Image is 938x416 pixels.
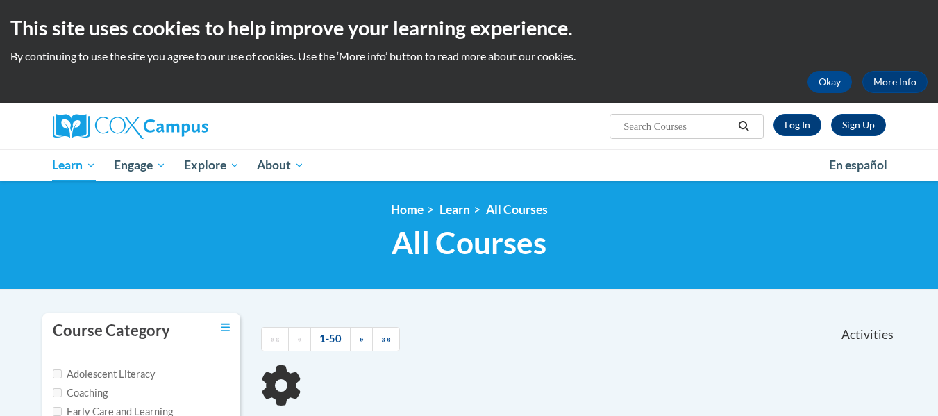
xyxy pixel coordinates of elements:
[831,114,886,136] a: Register
[114,157,166,174] span: Engage
[622,118,733,135] input: Search Courses
[52,157,96,174] span: Learn
[10,49,928,64] p: By continuing to use the site you agree to our use of cookies. Use the ‘More info’ button to read...
[53,407,62,416] input: Checkbox for Options
[261,327,289,351] a: Begining
[221,320,230,335] a: Toggle collapse
[297,333,302,344] span: «
[175,149,249,181] a: Explore
[829,158,887,172] span: En español
[53,114,208,139] img: Cox Campus
[270,333,280,344] span: ««
[820,151,896,180] a: En español
[53,385,108,401] label: Coaching
[486,202,548,217] a: All Courses
[733,118,754,135] button: Search
[392,224,546,261] span: All Courses
[53,388,62,397] input: Checkbox for Options
[257,157,304,174] span: About
[862,71,928,93] a: More Info
[248,149,313,181] a: About
[381,333,391,344] span: »»
[44,149,106,181] a: Learn
[53,114,317,139] a: Cox Campus
[53,367,156,382] label: Adolescent Literacy
[841,327,894,342] span: Activities
[105,149,175,181] a: Engage
[773,114,821,136] a: Log In
[310,327,351,351] a: 1-50
[372,327,400,351] a: End
[184,157,240,174] span: Explore
[53,320,170,342] h3: Course Category
[391,202,424,217] a: Home
[288,327,311,351] a: Previous
[350,327,373,351] a: Next
[807,71,852,93] button: Okay
[32,149,907,181] div: Main menu
[10,14,928,42] h2: This site uses cookies to help improve your learning experience.
[359,333,364,344] span: »
[439,202,470,217] a: Learn
[53,369,62,378] input: Checkbox for Options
